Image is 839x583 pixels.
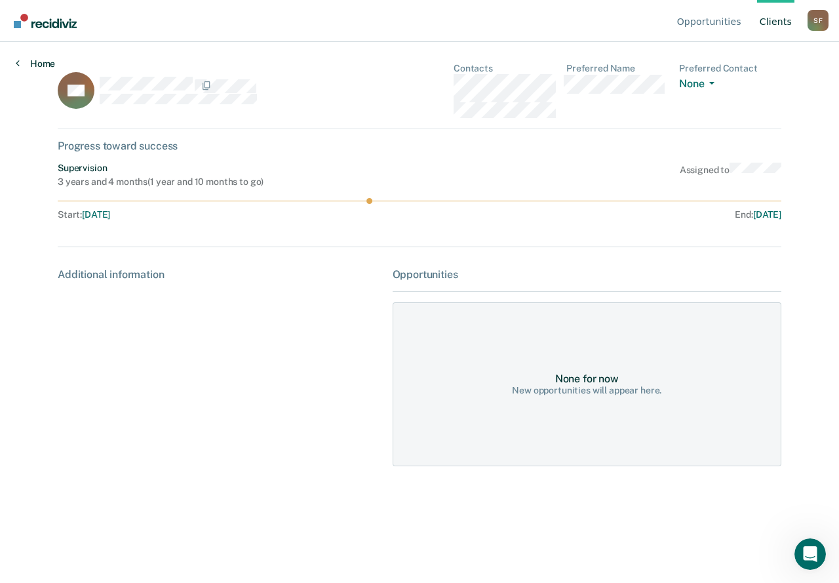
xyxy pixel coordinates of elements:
div: None for now [555,372,619,385]
div: End : [425,209,781,220]
dt: Preferred Name [566,63,669,74]
dt: Preferred Contact [679,63,781,74]
span: [DATE] [82,209,110,220]
button: None [679,77,720,92]
iframe: Intercom live chat [794,538,826,570]
span: [DATE] [753,209,781,220]
div: Additional information [58,268,382,281]
div: Assigned to [680,163,781,188]
img: Recidiviz [14,14,77,28]
div: S F [808,10,829,31]
div: Start : [58,209,420,220]
button: Profile dropdown button [808,10,829,31]
div: Supervision [58,163,263,174]
div: Progress toward success [58,140,781,152]
div: 3 years and 4 months ( 1 year and 10 months to go ) [58,176,263,188]
div: Opportunities [393,268,781,281]
a: Home [16,58,55,70]
div: New opportunities will appear here. [512,385,661,396]
dt: Contacts [454,63,556,74]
